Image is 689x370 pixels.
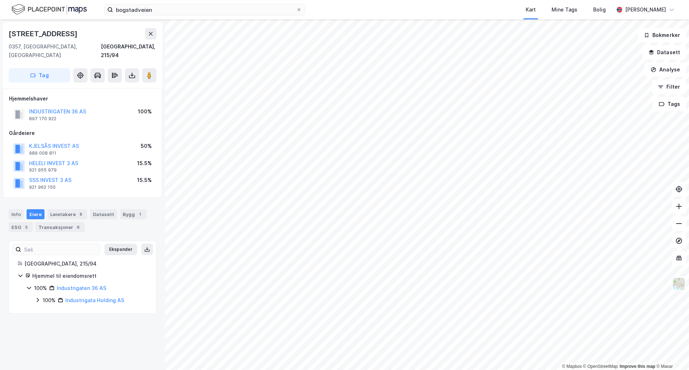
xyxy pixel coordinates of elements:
[34,284,47,292] div: 100%
[552,5,577,14] div: Mine Tags
[593,5,606,14] div: Bolig
[642,45,686,60] button: Datasett
[137,176,152,184] div: 15.5%
[526,5,536,14] div: Kart
[27,209,44,219] div: Eiere
[23,224,30,231] div: 3
[101,42,156,60] div: [GEOGRAPHIC_DATA], 215/94
[32,272,147,280] div: Hjemmel til eiendomsrett
[36,222,85,232] div: Transaksjoner
[9,42,101,60] div: 0357, [GEOGRAPHIC_DATA], [GEOGRAPHIC_DATA]
[113,4,296,15] input: Søk på adresse, matrikkel, gårdeiere, leietakere eller personer
[104,244,137,255] button: Ekspander
[645,62,686,77] button: Analyse
[136,211,144,218] div: 1
[672,277,686,291] img: Z
[9,28,79,39] div: [STREET_ADDRESS]
[21,244,100,255] input: Søk
[24,259,147,268] div: [GEOGRAPHIC_DATA], 215/94
[141,142,152,150] div: 50%
[11,3,87,16] img: logo.f888ab2527a4732fd821a326f86c7f29.svg
[29,116,56,122] div: 897 170 922
[9,209,24,219] div: Info
[653,97,686,111] button: Tags
[29,184,56,190] div: 921 962 150
[75,224,82,231] div: 6
[620,364,655,369] a: Improve this map
[583,364,618,369] a: OpenStreetMap
[9,68,70,83] button: Tag
[57,285,106,291] a: Industrigaten 36 AS
[638,28,686,42] button: Bokmerker
[653,336,689,370] iframe: Chat Widget
[138,107,152,116] div: 100%
[9,129,156,137] div: Gårdeiere
[9,94,156,103] div: Hjemmelshaver
[77,211,84,218] div: 8
[120,209,146,219] div: Bygg
[562,364,582,369] a: Mapbox
[625,5,666,14] div: [PERSON_NAME]
[43,296,56,305] div: 100%
[652,80,686,94] button: Filter
[9,222,33,232] div: ESG
[65,297,124,303] a: Industrigata Holding AS
[47,209,87,219] div: Leietakere
[90,209,117,219] div: Datasett
[29,150,56,156] div: 989 008 811
[29,167,57,173] div: 921 955 979
[137,159,152,168] div: 15.5%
